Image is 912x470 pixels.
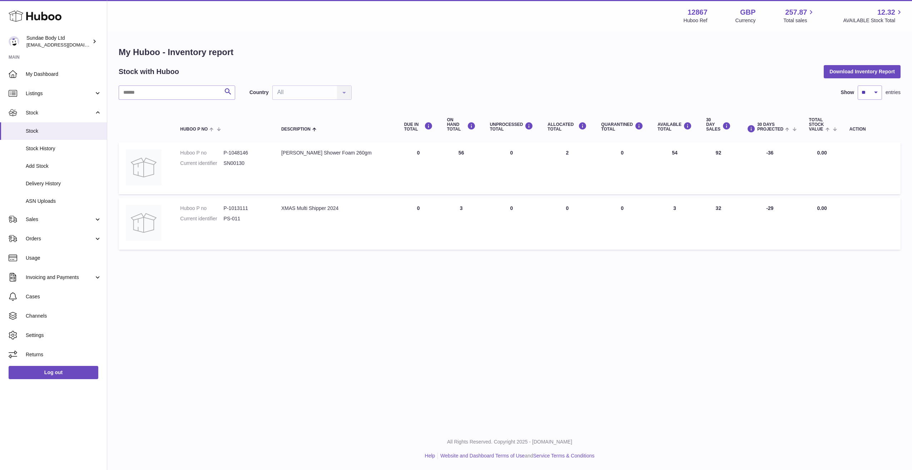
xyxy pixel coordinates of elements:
[699,142,738,194] td: 92
[658,122,692,132] div: AVAILABLE Total
[397,198,440,250] td: 0
[26,128,101,134] span: Stock
[26,274,94,281] span: Invoicing and Payments
[249,89,269,96] label: Country
[180,127,208,132] span: Huboo P no
[9,36,19,47] img: felicity@sundaebody.com
[26,35,91,48] div: Sundae Body Ltd
[490,122,534,132] div: UNPROCESSED Total
[180,160,223,167] dt: Current identifier
[119,67,179,77] h2: Stock with Huboo
[26,163,101,170] span: Add Stock
[757,122,783,132] span: 30 DAYS PROJECTED
[26,71,101,78] span: My Dashboard
[824,65,901,78] button: Download Inventory Report
[9,366,98,379] a: Log out
[699,198,738,250] td: 32
[688,8,708,17] strong: 12867
[809,118,824,132] span: Total stock value
[817,150,827,156] span: 0.00
[26,109,94,116] span: Stock
[281,127,311,132] span: Description
[26,255,101,261] span: Usage
[735,17,756,24] div: Currency
[886,89,901,96] span: entries
[26,216,94,223] span: Sales
[740,8,755,17] strong: GBP
[621,205,624,211] span: 0
[180,215,223,222] dt: Current identifier
[483,198,541,250] td: 0
[26,145,101,152] span: Stock History
[180,150,223,156] dt: Huboo P no
[650,198,699,250] td: 3
[440,453,525,459] a: Website and Dashboard Terms of Use
[440,142,483,194] td: 56
[738,198,802,250] td: -29
[224,150,267,156] dd: P-1048146
[738,142,802,194] td: -36
[601,122,643,132] div: QUARANTINED Total
[841,89,854,96] label: Show
[877,8,895,17] span: 12.32
[404,122,433,132] div: DUE IN TOTAL
[224,160,267,167] dd: SN00130
[281,150,390,156] div: [PERSON_NAME] Shower Foam 260gm
[783,17,815,24] span: Total sales
[26,351,101,358] span: Returns
[447,118,476,132] div: ON HAND Total
[26,42,105,48] span: [EMAIL_ADDRESS][DOMAIN_NAME]
[483,142,541,194] td: 0
[650,142,699,194] td: 54
[817,205,827,211] span: 0.00
[26,235,94,242] span: Orders
[540,198,594,250] td: 0
[180,205,223,212] dt: Huboo P no
[533,453,595,459] a: Service Terms & Conditions
[706,118,731,132] div: 30 DAY SALES
[397,142,440,194] td: 0
[126,205,162,241] img: product image
[26,332,101,339] span: Settings
[26,198,101,205] span: ASN Uploads
[621,150,624,156] span: 0
[281,205,390,212] div: XMAS Multi Shipper 2024
[843,8,903,24] a: 12.32 AVAILABLE Stock Total
[425,453,435,459] a: Help
[547,122,587,132] div: ALLOCATED Total
[224,205,267,212] dd: P-1013111
[540,142,594,194] td: 2
[26,90,94,97] span: Listings
[849,127,893,132] div: Action
[684,17,708,24] div: Huboo Ref
[26,313,101,319] span: Channels
[843,17,903,24] span: AVAILABLE Stock Total
[113,439,906,445] p: All Rights Reserved. Copyright 2025 - [DOMAIN_NAME]
[26,293,101,300] span: Cases
[119,46,901,58] h1: My Huboo - Inventory report
[438,452,594,459] li: and
[26,180,101,187] span: Delivery History
[785,8,807,17] span: 257.87
[440,198,483,250] td: 3
[783,8,815,24] a: 257.87 Total sales
[126,150,162,185] img: product image
[224,215,267,222] dd: PS-011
